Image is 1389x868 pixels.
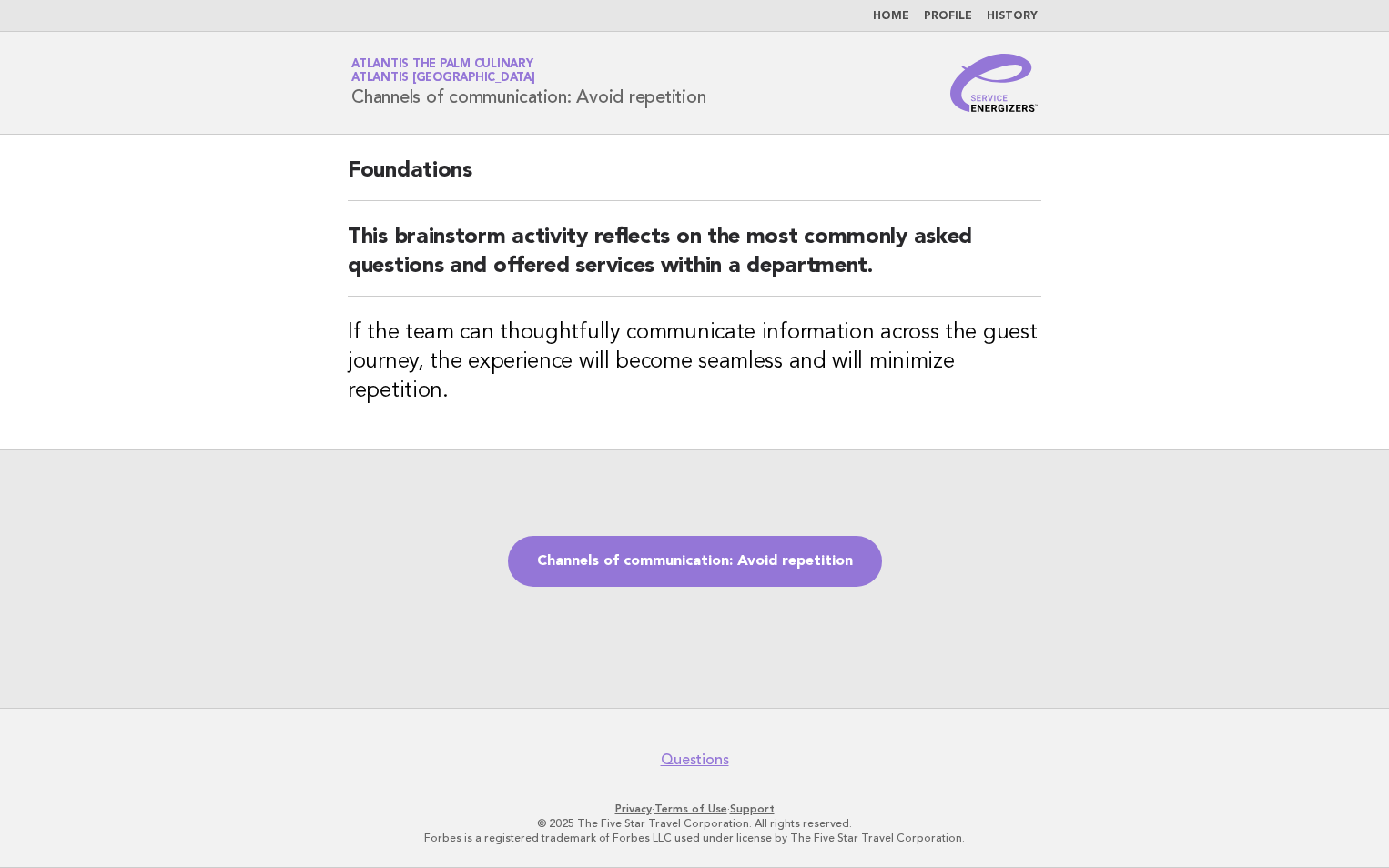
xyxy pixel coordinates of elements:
a: Profile [924,11,972,22]
a: Support [730,802,775,815]
a: Privacy [615,802,652,815]
p: · · [137,802,1252,816]
h3: If the team can thoughtfully communicate information across the guest journey, the experience wil... [348,318,1041,406]
a: Home [873,11,909,22]
img: Service Energizers [950,54,1038,112]
a: Channels of communication: Avoid repetition [508,536,882,587]
a: Atlantis The Palm CulinaryAtlantis [GEOGRAPHIC_DATA] [351,58,535,84]
a: History [987,11,1038,22]
span: Atlantis [GEOGRAPHIC_DATA] [351,73,535,85]
h1: Channels of communication: Avoid repetition [351,59,705,106]
a: Questions [661,751,729,769]
a: Terms of Use [654,802,727,815]
h2: Foundations [348,156,1041,201]
h2: This brainstorm activity reflects on the most commonly asked questions and offered services withi... [348,223,1041,297]
p: © 2025 The Five Star Travel Corporation. All rights reserved. [137,816,1252,831]
p: Forbes is a registered trademark of Forbes LLC used under license by The Five Star Travel Corpora... [137,831,1252,845]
